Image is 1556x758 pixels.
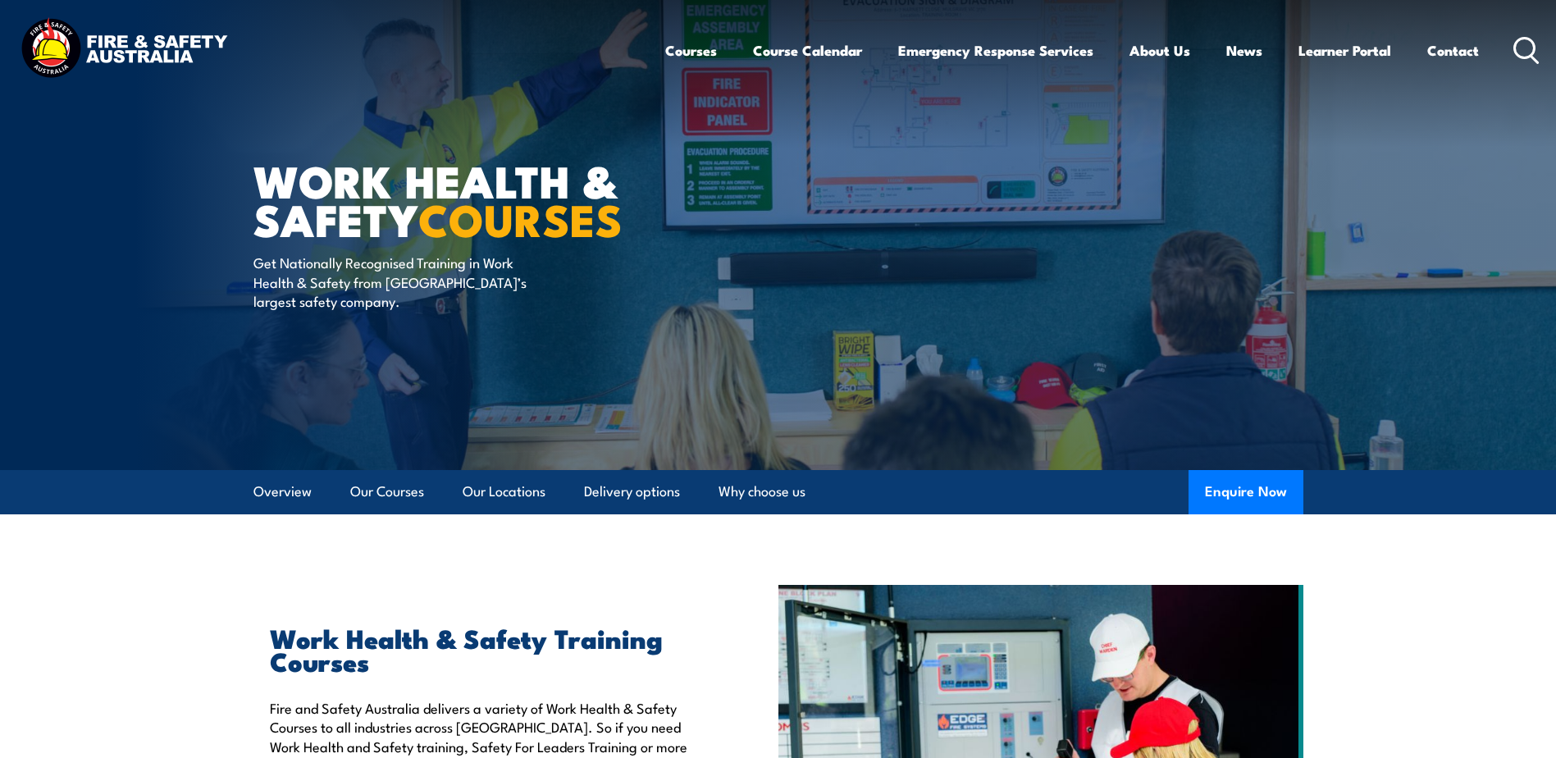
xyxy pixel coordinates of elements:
a: About Us [1129,29,1190,72]
button: Enquire Now [1189,470,1303,514]
a: Learner Portal [1298,29,1391,72]
p: Get Nationally Recognised Training in Work Health & Safety from [GEOGRAPHIC_DATA]’s largest safet... [253,253,553,310]
a: Courses [665,29,717,72]
strong: COURSES [418,184,623,252]
a: Emergency Response Services [898,29,1093,72]
a: Our Courses [350,470,424,514]
a: Delivery options [584,470,680,514]
a: News [1226,29,1262,72]
a: Course Calendar [753,29,862,72]
h2: Work Health & Safety Training Courses [270,626,703,672]
a: Overview [253,470,312,514]
h1: Work Health & Safety [253,161,659,237]
a: Why choose us [719,470,805,514]
a: Contact [1427,29,1479,72]
a: Our Locations [463,470,545,514]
